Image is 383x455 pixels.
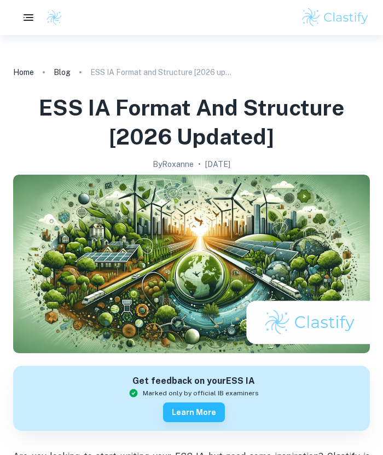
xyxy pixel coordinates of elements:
img: Clastify logo [300,7,370,28]
h2: [DATE] [205,158,230,170]
p: ESS IA Format and Structure [2026 updated] [90,66,233,78]
a: Get feedback on yourESS IAMarked only by official IB examinersLearn more [13,366,370,431]
p: • [198,158,201,170]
button: Learn more [163,402,225,422]
h1: ESS IA Format and Structure [2026 updated] [13,93,370,152]
img: Clastify logo [46,9,62,26]
a: Home [13,65,34,80]
img: ESS IA Format and Structure [2026 updated] cover image [13,175,370,353]
span: Marked only by official IB examiners [143,388,259,398]
a: Blog [54,65,71,80]
a: Clastify logo [39,9,62,26]
h2: By Roxanne [153,158,194,170]
h6: Get feedback on your ESS IA [129,375,259,388]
